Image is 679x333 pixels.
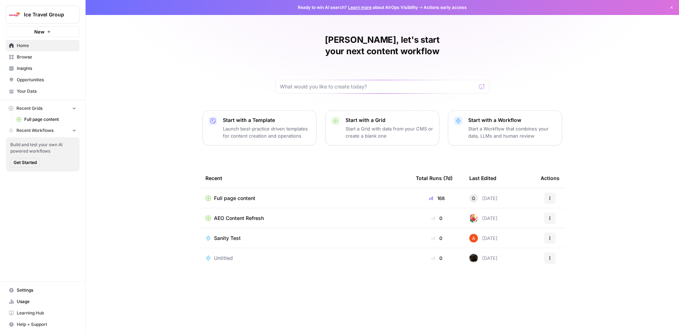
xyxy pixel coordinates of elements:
[6,26,80,37] button: New
[17,65,76,72] span: Insights
[16,105,42,112] span: Recent Grids
[468,125,556,139] p: Start a Workflow that combines your data, LLMs and human review
[416,168,453,188] div: Total Runs (7d)
[205,215,404,222] a: AEO Content Refresh
[325,111,439,145] button: Start with a GridStart a Grid with data from your CMS or create a blank one
[469,254,478,262] img: a7wp29i4q9fg250eipuu1edzbiqn
[6,285,80,296] a: Settings
[17,42,76,49] span: Home
[298,4,418,11] span: Ready to win AI search? about AirOps Visibility
[203,111,317,145] button: Start with a TemplateLaunch best-practice driven templates for content creation and operations
[541,168,560,188] div: Actions
[6,51,80,63] a: Browse
[223,125,311,139] p: Launch best-practice driven templates for content creation and operations
[6,307,80,319] a: Learning Hub
[6,86,80,97] a: Your Data
[416,235,458,242] div: 0
[17,54,76,60] span: Browse
[205,195,404,202] a: Full page content
[469,214,478,222] img: bumscs0cojt2iwgacae5uv0980n9
[348,5,372,10] a: Learn more
[214,195,255,202] span: Full page content
[223,117,311,124] p: Start with a Template
[205,255,404,262] a: Untitled
[469,234,478,242] img: cje7zb9ux0f2nqyv5qqgv3u0jxek
[280,83,476,90] input: What would you like to create today?
[6,63,80,74] a: Insights
[469,254,497,262] div: [DATE]
[8,8,21,21] img: Ice Travel Group Logo
[416,195,458,202] div: 168
[205,235,404,242] a: Sanity Test
[6,6,80,24] button: Workspace: Ice Travel Group
[10,158,40,167] button: Get Started
[416,215,458,222] div: 0
[468,117,556,124] p: Start with a Workflow
[6,40,80,51] a: Home
[14,159,37,166] span: Get Started
[6,125,80,136] button: Recent Workflows
[214,235,241,242] span: Sanity Test
[17,298,76,305] span: Usage
[17,88,76,94] span: Your Data
[24,116,76,123] span: Full page content
[10,142,75,154] span: Build and test your own AI powered workflows
[469,194,497,203] div: [DATE]
[214,215,264,222] span: AEO Content Refresh
[24,11,67,18] span: Ice Travel Group
[17,321,76,328] span: Help + Support
[17,287,76,293] span: Settings
[6,319,80,330] button: Help + Support
[205,168,404,188] div: Recent
[346,117,433,124] p: Start with a Grid
[6,103,80,114] button: Recent Grids
[34,28,45,35] span: New
[6,296,80,307] a: Usage
[469,234,497,242] div: [DATE]
[17,310,76,316] span: Learning Hub
[346,125,433,139] p: Start a Grid with data from your CMS or create a blank one
[13,114,80,125] a: Full page content
[17,77,76,83] span: Opportunities
[214,255,233,262] span: Untitled
[469,214,497,222] div: [DATE]
[416,255,458,262] div: 0
[16,127,53,134] span: Recent Workflows
[424,4,467,11] span: Actions early access
[448,111,562,145] button: Start with a WorkflowStart a Workflow that combines your data, LLMs and human review
[275,34,489,57] h1: [PERSON_NAME], let's start your next content workflow
[6,74,80,86] a: Opportunities
[472,195,475,202] span: G
[469,168,496,188] div: Last Edited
